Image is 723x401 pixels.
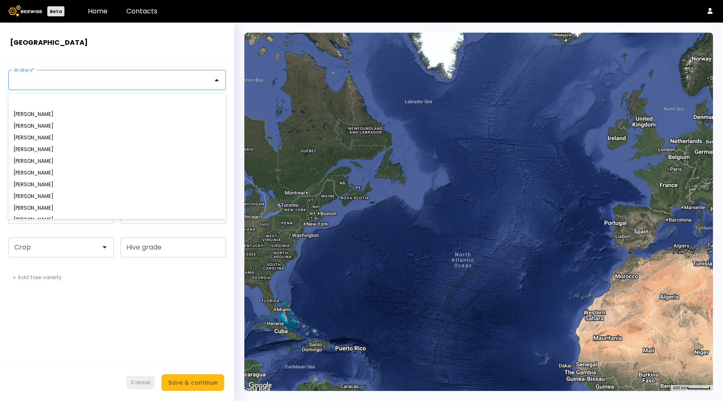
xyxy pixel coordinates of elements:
img: Google [246,380,274,391]
div: [PERSON_NAME] [13,135,221,140]
a: Home [88,6,108,16]
div: [PERSON_NAME] [13,159,221,164]
div: [PERSON_NAME] [13,194,221,199]
div: Save & continue [168,378,218,387]
div: [PERSON_NAME] [13,217,221,222]
div: [PERSON_NAME] [13,182,221,187]
span: 500 km [673,386,687,390]
button: Save & continue [162,374,224,391]
div: [PERSON_NAME] [13,170,221,175]
div: Cancel [131,378,151,387]
div: + Add tree variety [13,273,62,282]
div: [PERSON_NAME] [13,206,221,211]
div: Beta [47,6,64,16]
img: Beewise logo [8,5,42,16]
a: Contacts [126,6,157,16]
div: [PERSON_NAME] [13,147,221,152]
button: Map Scale: 500 km per 52 pixels [670,385,713,391]
div: [PERSON_NAME] [13,123,221,129]
div: [PERSON_NAME] [13,112,221,117]
h2: [GEOGRAPHIC_DATA] [10,38,224,48]
button: + Add tree variety [8,271,66,284]
button: Cancel [126,376,155,389]
a: Open this area in Google Maps (opens a new window) [246,380,274,391]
